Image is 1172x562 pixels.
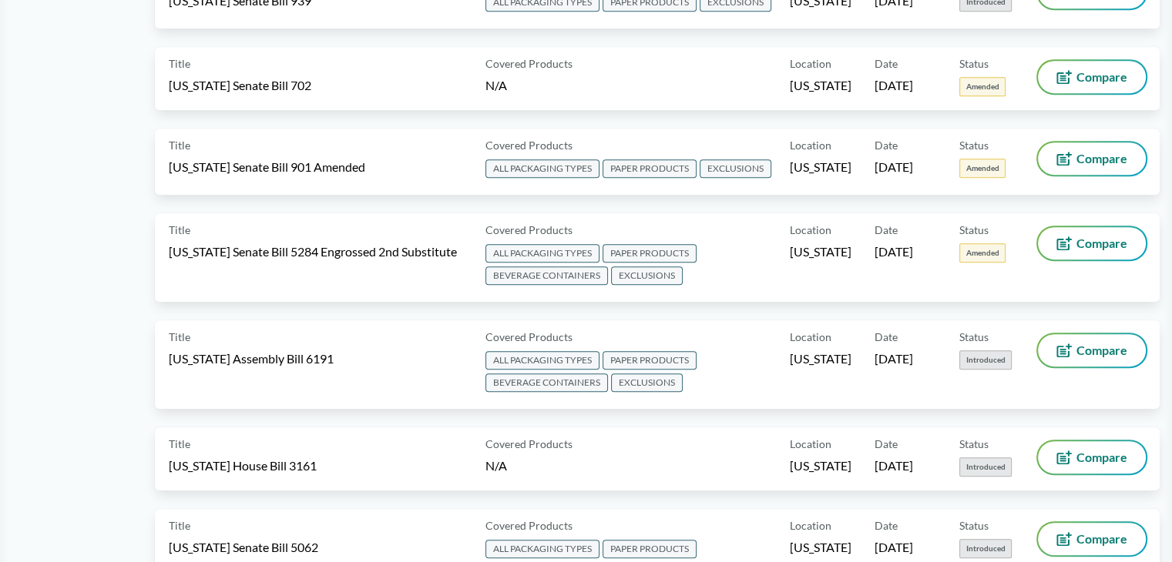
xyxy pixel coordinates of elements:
[790,243,851,260] span: [US_STATE]
[875,350,913,367] span: [DATE]
[485,517,573,534] span: Covered Products
[485,329,573,345] span: Covered Products
[1038,523,1146,555] button: Compare
[1076,451,1127,463] span: Compare
[1038,227,1146,259] button: Compare
[169,350,334,367] span: [US_STATE] Assembly Bill 6191
[485,458,507,473] span: N/A
[169,436,190,452] span: Title
[700,159,771,178] span: EXCLUSIONS
[603,351,697,370] span: PAPER PRODUCTS
[875,517,898,534] span: Date
[485,137,573,153] span: Covered Products
[959,222,989,238] span: Status
[485,540,599,558] span: ALL PACKAGING TYPES
[959,55,989,72] span: Status
[959,329,989,345] span: Status
[603,159,697,178] span: PAPER PRODUCTS
[959,350,1012,370] span: Introduced
[790,539,851,556] span: [US_STATE]
[611,373,683,392] span: EXCLUSIONS
[485,222,573,238] span: Covered Products
[959,457,1012,477] span: Introduced
[790,457,851,474] span: [US_STATE]
[169,243,457,260] span: [US_STATE] Senate Bill 5284 Engrossed 2nd Substitute
[790,77,851,94] span: [US_STATE]
[1076,237,1127,249] span: Compare
[790,350,851,367] span: [US_STATE]
[485,55,573,72] span: Covered Products
[485,436,573,452] span: Covered Products
[1038,334,1146,366] button: Compare
[1076,71,1127,83] span: Compare
[959,137,989,153] span: Status
[485,78,507,92] span: N/A
[1038,441,1146,473] button: Compare
[790,436,831,452] span: Location
[169,77,311,94] span: [US_STATE] Senate Bill 702
[959,77,1006,96] span: Amended
[611,266,683,285] span: EXCLUSIONS
[959,243,1006,263] span: Amended
[169,329,190,345] span: Title
[603,540,697,558] span: PAPER PRODUCTS
[169,539,318,556] span: [US_STATE] Senate Bill 5062
[485,266,608,285] span: BEVERAGE CONTAINERS
[1038,61,1146,93] button: Compare
[875,329,898,345] span: Date
[169,457,317,474] span: [US_STATE] House Bill 3161
[169,55,190,72] span: Title
[169,159,365,176] span: [US_STATE] Senate Bill 901 Amended
[875,436,898,452] span: Date
[875,159,913,176] span: [DATE]
[169,517,190,534] span: Title
[875,457,913,474] span: [DATE]
[485,373,608,392] span: BEVERAGE CONTAINERS
[1038,142,1146,175] button: Compare
[790,222,831,238] span: Location
[790,159,851,176] span: [US_STATE]
[1076,533,1127,545] span: Compare
[875,222,898,238] span: Date
[485,159,599,178] span: ALL PACKAGING TYPES
[875,243,913,260] span: [DATE]
[485,244,599,263] span: ALL PACKAGING TYPES
[169,222,190,238] span: Title
[959,517,989,534] span: Status
[169,137,190,153] span: Title
[790,55,831,72] span: Location
[875,55,898,72] span: Date
[1076,344,1127,356] span: Compare
[485,351,599,370] span: ALL PACKAGING TYPES
[790,329,831,345] span: Location
[959,159,1006,178] span: Amended
[959,436,989,452] span: Status
[875,539,913,556] span: [DATE]
[875,137,898,153] span: Date
[1076,152,1127,165] span: Compare
[790,137,831,153] span: Location
[959,539,1012,558] span: Introduced
[875,77,913,94] span: [DATE]
[603,244,697,263] span: PAPER PRODUCTS
[790,517,831,534] span: Location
